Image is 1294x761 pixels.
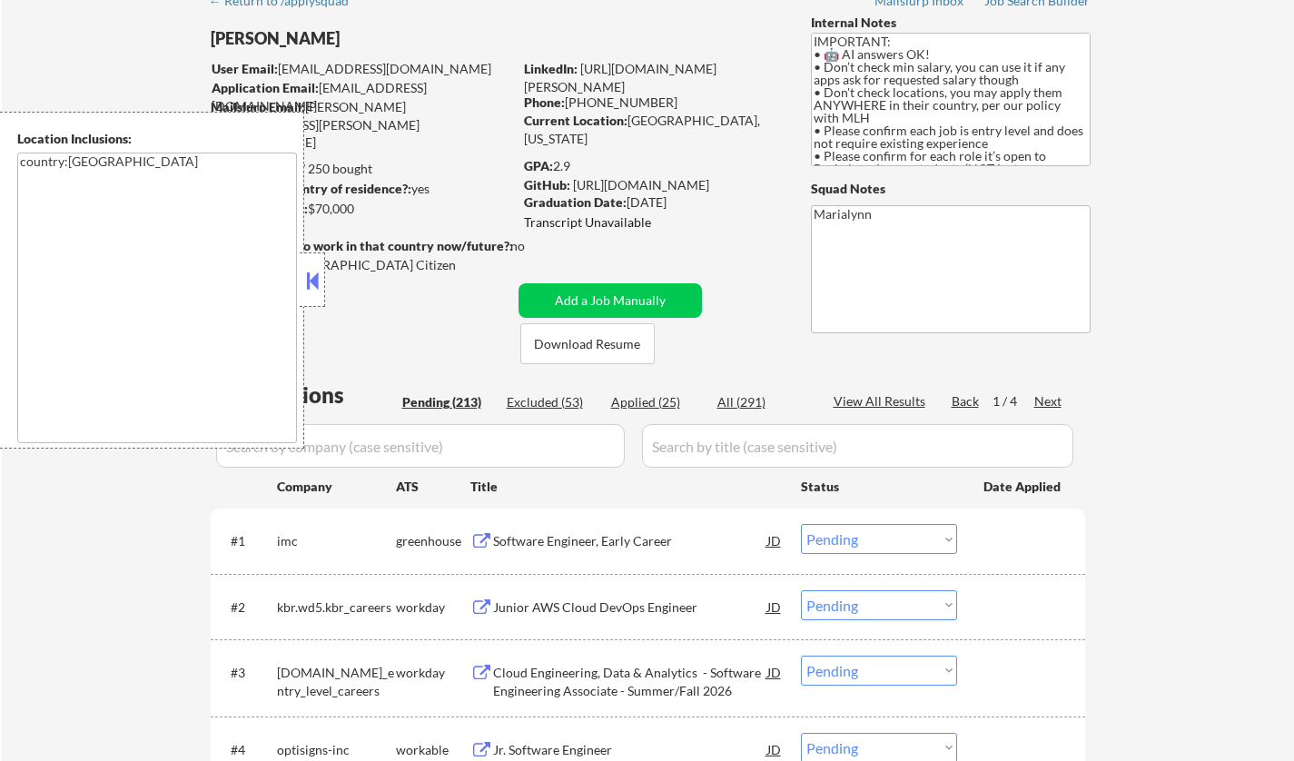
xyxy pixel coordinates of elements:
[212,61,278,76] strong: User Email:
[524,157,784,175] div: 2.9
[212,79,512,114] div: [EMAIL_ADDRESS][DOMAIN_NAME]
[717,393,808,411] div: All (291)
[524,193,781,212] div: [DATE]
[216,424,625,468] input: Search by company (case sensitive)
[470,478,784,496] div: Title
[211,98,512,152] div: [PERSON_NAME][EMAIL_ADDRESS][PERSON_NAME][DOMAIN_NAME]
[211,238,513,253] strong: Will need Visa to work in that country now/future?:
[524,94,565,110] strong: Phone:
[212,80,319,95] strong: Application Email:
[993,392,1034,410] div: 1 / 4
[524,113,627,128] strong: Current Location:
[524,61,716,94] a: [URL][DOMAIN_NAME][PERSON_NAME]
[524,61,578,76] strong: LinkedIn:
[520,323,655,364] button: Download Resume
[277,478,396,496] div: Company
[210,180,507,198] div: yes
[212,60,512,78] div: [EMAIL_ADDRESS][DOMAIN_NAME]
[834,392,931,410] div: View All Results
[983,478,1063,496] div: Date Applied
[766,656,784,688] div: JD
[17,130,297,148] div: Location Inclusions:
[952,392,981,410] div: Back
[519,283,702,318] button: Add a Job Manually
[493,664,767,699] div: Cloud Engineering, Data & Analytics - Software Engineering Associate - Summer/Fall 2026
[611,393,702,411] div: Applied (25)
[811,14,1091,32] div: Internal Notes
[524,94,781,112] div: [PHONE_NUMBER]
[231,598,262,617] div: #2
[231,532,262,550] div: #1
[524,177,570,193] strong: GitHub:
[396,532,470,550] div: greenhouse
[211,256,518,274] div: Yes, I am a [DEMOGRAPHIC_DATA] Citizen
[573,177,709,193] a: [URL][DOMAIN_NAME]
[766,524,784,557] div: JD
[277,664,396,699] div: [DOMAIN_NAME]_entry_level_careers
[524,158,553,173] strong: GPA:
[211,27,584,50] div: [PERSON_NAME]
[493,532,767,550] div: Software Engineer, Early Career
[493,598,767,617] div: Junior AWS Cloud DevOps Engineer
[642,424,1073,468] input: Search by title (case sensitive)
[811,180,1091,198] div: Squad Notes
[507,393,598,411] div: Excluded (53)
[396,598,470,617] div: workday
[396,478,470,496] div: ATS
[1034,392,1063,410] div: Next
[524,112,781,147] div: [GEOGRAPHIC_DATA], [US_STATE]
[211,99,305,114] strong: Mailslurp Email:
[396,741,470,759] div: workable
[801,469,957,502] div: Status
[510,237,562,255] div: no
[277,532,396,550] div: imc
[396,664,470,682] div: workday
[402,393,493,411] div: Pending (213)
[231,664,262,682] div: #3
[210,200,512,218] div: $70,000
[231,741,262,759] div: #4
[524,194,627,210] strong: Graduation Date:
[277,598,396,617] div: kbr.wd5.kbr_careers
[210,160,512,178] div: 20 sent / 250 bought
[277,741,396,759] div: optisigns-inc
[766,590,784,623] div: JD
[493,741,767,759] div: Jr. Software Engineer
